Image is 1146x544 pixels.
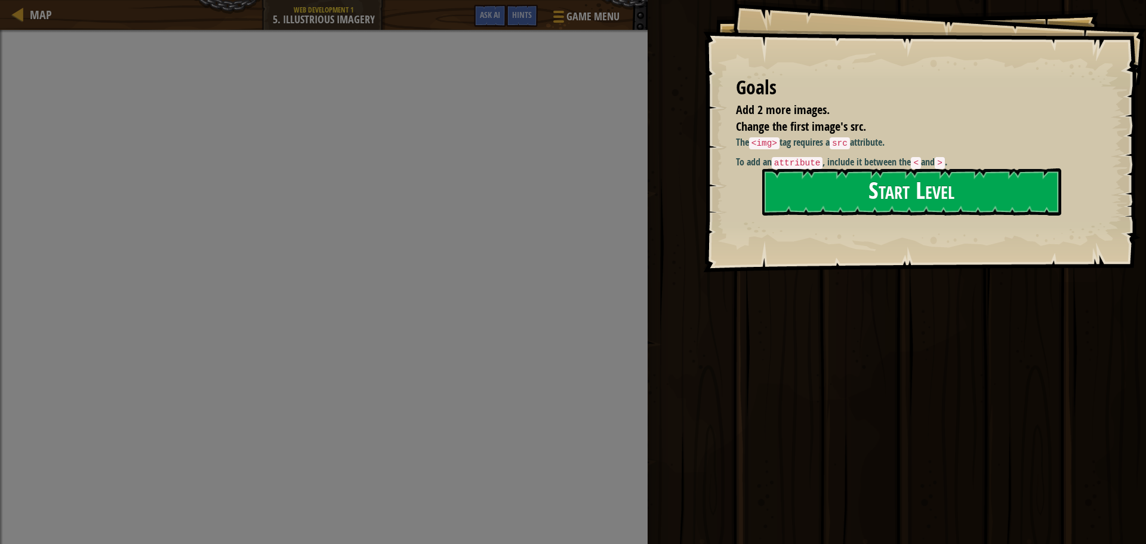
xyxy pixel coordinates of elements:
code: > [935,157,945,169]
code: <img> [749,137,780,149]
span: Map [30,7,52,23]
li: Add 2 more images. [721,102,1077,119]
button: Start Level [762,168,1061,216]
span: Change the first image's src. [736,118,866,134]
button: Ask AI [474,5,506,27]
a: Map [24,7,52,23]
button: Game Menu [544,5,627,33]
span: Add 2 more images. [736,102,830,118]
p: The tag requires a attribute. [736,136,1089,150]
div: Goals [736,74,1080,102]
span: Ask AI [480,9,500,20]
span: Game Menu [566,9,620,24]
code: src [830,137,850,149]
span: Hints [512,9,532,20]
code: < [911,157,921,169]
li: Change the first image's src. [721,118,1077,136]
code: attribute [772,157,823,169]
p: To add an , include it between the and . [736,155,1089,170]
